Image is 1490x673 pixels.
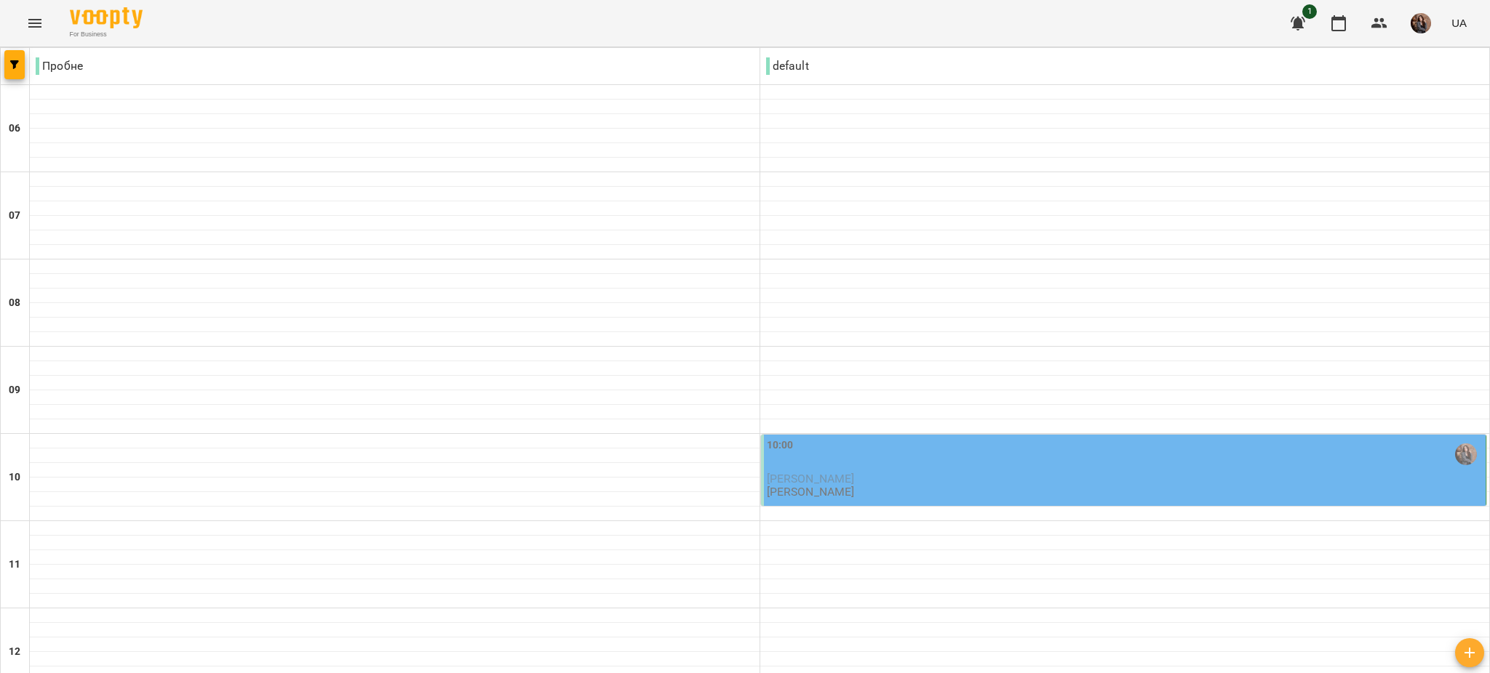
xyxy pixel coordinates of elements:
[36,57,83,75] p: Пробне
[1302,4,1317,19] span: 1
[767,485,855,498] p: [PERSON_NAME]
[9,470,20,485] h6: 10
[70,7,143,28] img: Voopty Logo
[1451,15,1467,31] span: UA
[9,557,20,573] h6: 11
[9,644,20,660] h6: 12
[1455,443,1477,465] img: Прокопенко Поліна Олександрівна
[1455,638,1484,667] button: Створити урок
[9,295,20,311] h6: 08
[17,6,52,41] button: Menu
[1411,13,1431,33] img: 6c17d95c07e6703404428ddbc75e5e60.jpg
[9,208,20,224] h6: 07
[767,438,794,454] label: 10:00
[767,472,855,485] span: [PERSON_NAME]
[1446,9,1473,36] button: UA
[9,121,20,137] h6: 06
[766,57,809,75] p: default
[9,382,20,398] h6: 09
[70,30,143,39] span: For Business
